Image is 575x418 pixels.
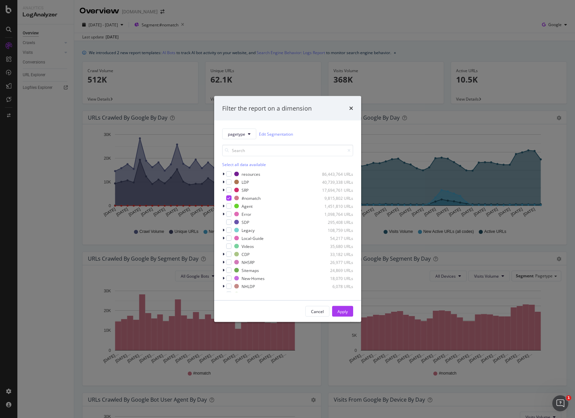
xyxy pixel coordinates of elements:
[242,267,259,273] div: Sitemaps
[305,306,329,317] button: Cancel
[242,195,261,201] div: #nomatch
[320,195,353,201] div: 9,815,802 URLs
[320,187,353,193] div: 17,694,761 URLs
[222,162,353,167] div: Select all data available
[242,235,264,241] div: Local-Guide
[242,219,249,225] div: SDP
[242,243,254,249] div: Videos
[242,203,253,209] div: Agent
[566,395,571,401] span: 1
[242,227,255,233] div: Legacy
[320,251,353,257] div: 33,182 URLs
[320,275,353,281] div: 18,070 URLs
[320,179,353,185] div: 40,739,338 URLs
[242,187,249,193] div: SRP
[259,130,293,137] a: Edit Segmentation
[242,171,260,177] div: resources
[222,145,353,156] input: Search
[242,251,250,257] div: CDP
[349,104,353,113] div: times
[228,131,245,137] span: pagetype
[320,267,353,273] div: 24,869 URLs
[242,275,265,281] div: New-Homes
[320,203,353,209] div: 1,451,810 URLs
[320,211,353,217] div: 1,098,764 URLs
[332,306,353,317] button: Apply
[320,259,353,265] div: 26,977 URLs
[242,283,255,289] div: NHLDP
[320,227,353,233] div: 108,759 URLs
[320,243,353,249] div: 35,680 URLs
[320,291,353,297] div: 5,385 URLs
[320,171,353,177] div: 86,443,764 URLs
[552,395,568,411] iframe: Intercom live chat
[320,235,353,241] div: 54,217 URLs
[320,219,353,225] div: 295,408 URLs
[222,129,256,139] button: pagetype
[242,259,255,265] div: NHSRP
[242,179,249,185] div: LDP
[214,96,361,322] div: modal
[222,104,312,113] div: Filter the report on a dimension
[337,308,348,314] div: Apply
[242,211,251,217] div: Error
[242,291,264,297] div: News-Learn
[320,283,353,289] div: 6,078 URLs
[311,308,324,314] div: Cancel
